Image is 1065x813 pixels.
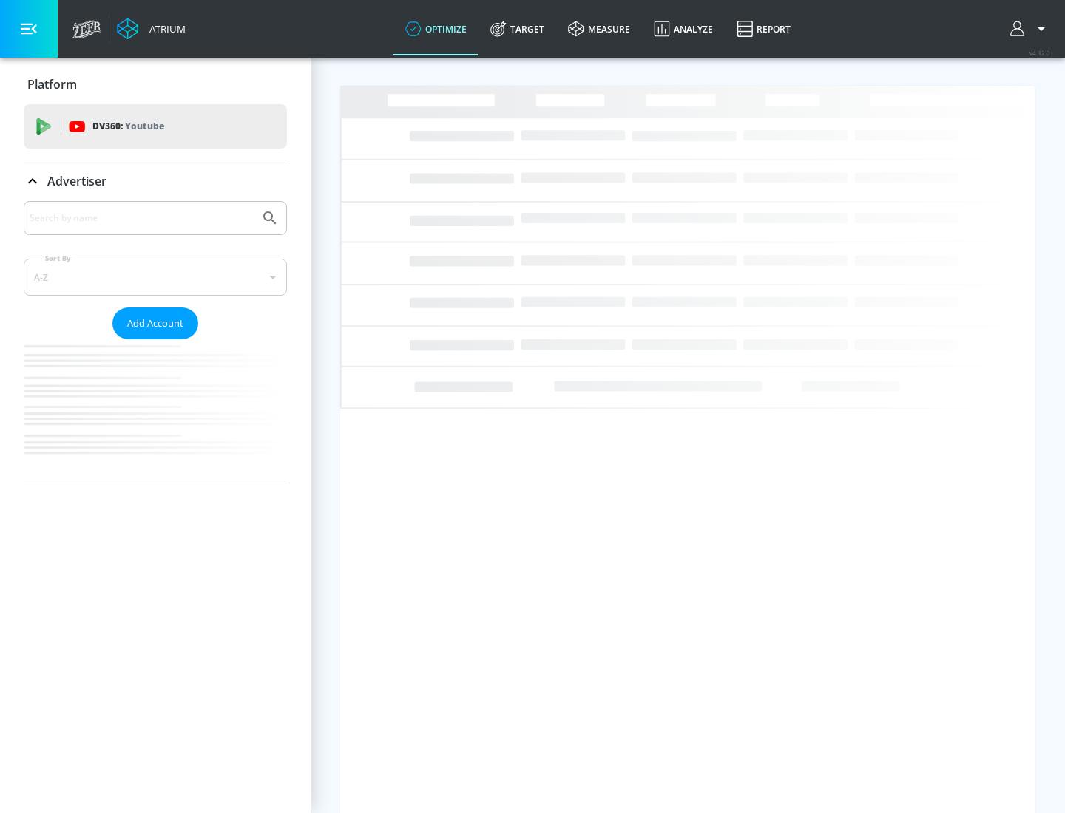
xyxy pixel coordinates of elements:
a: Report [725,2,802,55]
div: DV360: Youtube [24,104,287,149]
p: Advertiser [47,173,106,189]
nav: list of Advertiser [24,339,287,483]
a: Target [479,2,556,55]
div: Atrium [143,22,186,35]
a: optimize [393,2,479,55]
div: A-Z [24,259,287,296]
div: Advertiser [24,201,287,483]
p: Youtube [125,118,164,134]
div: Platform [24,64,287,105]
span: v 4.32.0 [1029,49,1050,57]
label: Sort By [42,254,74,263]
a: Atrium [117,18,186,40]
a: Analyze [642,2,725,55]
input: Search by name [30,208,254,228]
span: Add Account [127,315,183,332]
p: Platform [27,76,77,92]
p: DV360: [92,118,164,135]
div: Advertiser [24,160,287,202]
a: measure [556,2,642,55]
button: Add Account [112,307,198,339]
